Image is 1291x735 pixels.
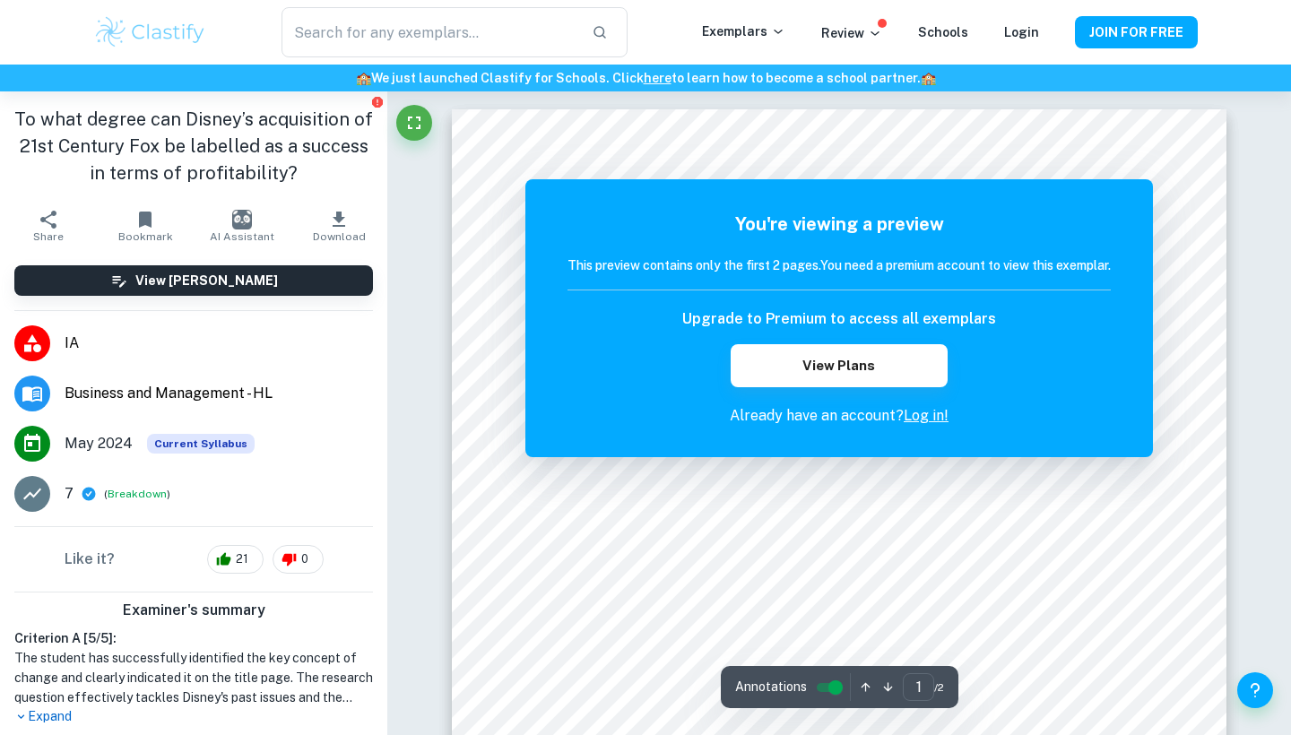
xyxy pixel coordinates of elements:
input: Search for any exemplars... [282,7,577,57]
img: AI Assistant [232,210,252,229]
h6: We just launched Clastify for Schools. Click to learn how to become a school partner. [4,68,1287,88]
span: AI Assistant [210,230,274,243]
span: Annotations [735,678,807,696]
span: 🏫 [921,71,936,85]
p: Review [821,23,882,43]
p: Already have an account? [568,405,1111,427]
h6: Criterion A [ 5 / 5 ]: [14,628,373,648]
h6: Upgrade to Premium to access all exemplars [682,308,996,330]
p: Exemplars [702,22,785,41]
button: Help and Feedback [1237,672,1273,708]
button: Fullscreen [396,105,432,141]
button: Report issue [370,95,384,108]
span: May 2024 [65,433,133,454]
button: Download [290,201,387,251]
a: Schools [918,25,968,39]
h5: You're viewing a preview [568,211,1111,238]
p: Expand [14,707,373,726]
h1: To what degree can Disney’s acquisition of 21st Century Fox be labelled as a success in terms of ... [14,106,373,186]
div: 21 [207,545,264,574]
p: 7 [65,483,74,505]
span: Share [33,230,64,243]
span: IA [65,333,373,354]
h6: This preview contains only the first 2 pages. You need a premium account to view this exemplar. [568,255,1111,275]
button: JOIN FOR FREE [1075,16,1198,48]
span: Current Syllabus [147,434,255,454]
button: Bookmark [97,201,194,251]
img: Clastify logo [93,14,207,50]
div: 0 [273,545,324,574]
button: View [PERSON_NAME] [14,265,373,296]
h6: Like it? [65,549,115,570]
a: here [644,71,671,85]
span: Business and Management - HL [65,383,373,404]
h6: View [PERSON_NAME] [135,271,278,290]
span: Download [313,230,366,243]
span: Bookmark [118,230,173,243]
button: Breakdown [108,486,167,502]
a: Login [1004,25,1039,39]
button: AI Assistant [194,201,290,251]
span: ( ) [104,486,170,503]
span: 21 [226,550,258,568]
span: 🏫 [356,71,371,85]
h6: Examiner's summary [7,600,380,621]
span: / 2 [934,679,944,696]
h1: The student has successfully identified the key concept of change and clearly indicated it on the... [14,648,373,707]
span: 0 [291,550,318,568]
a: Log in! [904,407,949,424]
div: This exemplar is based on the current syllabus. Feel free to refer to it for inspiration/ideas wh... [147,434,255,454]
button: View Plans [731,344,948,387]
